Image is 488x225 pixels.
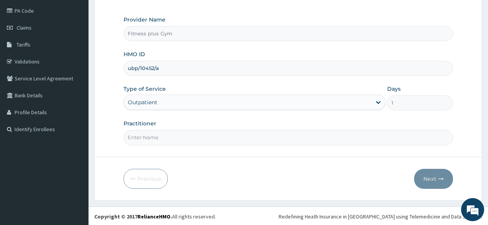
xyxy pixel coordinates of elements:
[14,38,31,58] img: d_794563401_company_1708531726252_794563401
[124,50,145,58] label: HMO ID
[124,169,168,189] button: Previous
[17,24,32,31] span: Claims
[40,43,129,53] div: Chat with us now
[124,85,166,93] label: Type of Service
[126,4,145,22] div: Minimize live chat window
[94,213,172,220] strong: Copyright © 2017 .
[137,213,170,220] a: RelianceHMO
[17,41,30,48] span: Tariffs
[387,85,401,93] label: Days
[414,169,453,189] button: Next
[45,65,106,143] span: We're online!
[124,120,156,127] label: Practitioner
[124,16,165,23] label: Provider Name
[279,213,482,220] div: Redefining Heath Insurance in [GEOGRAPHIC_DATA] using Telemedicine and Data Science!
[124,61,453,76] input: Enter HMO ID
[4,146,147,173] textarea: Type your message and hit 'Enter'
[124,130,453,145] input: Enter Name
